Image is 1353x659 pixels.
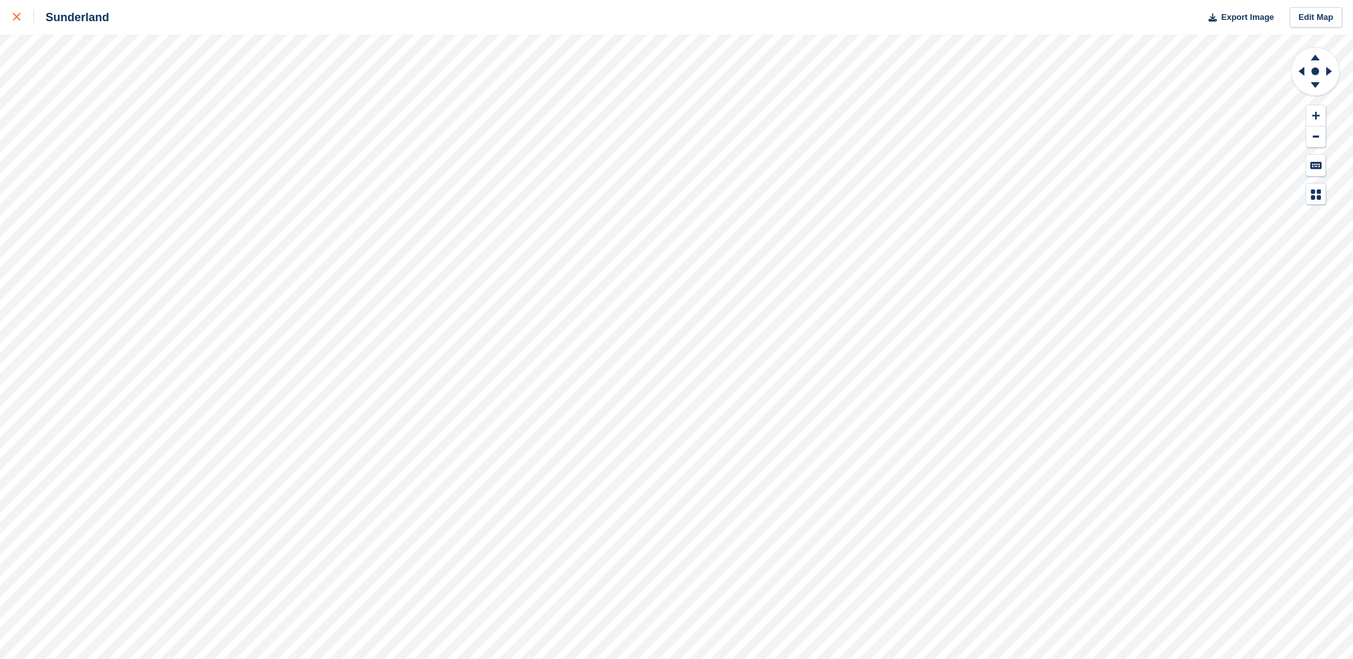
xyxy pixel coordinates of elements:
span: Export Image [1221,11,1274,24]
div: Sunderland [34,10,109,25]
button: Zoom In [1307,105,1326,127]
button: Keyboard Shortcuts [1307,155,1326,176]
button: Zoom Out [1307,127,1326,148]
button: Map Legend [1307,184,1326,205]
a: Edit Map [1290,7,1343,28]
button: Export Image [1201,7,1275,28]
